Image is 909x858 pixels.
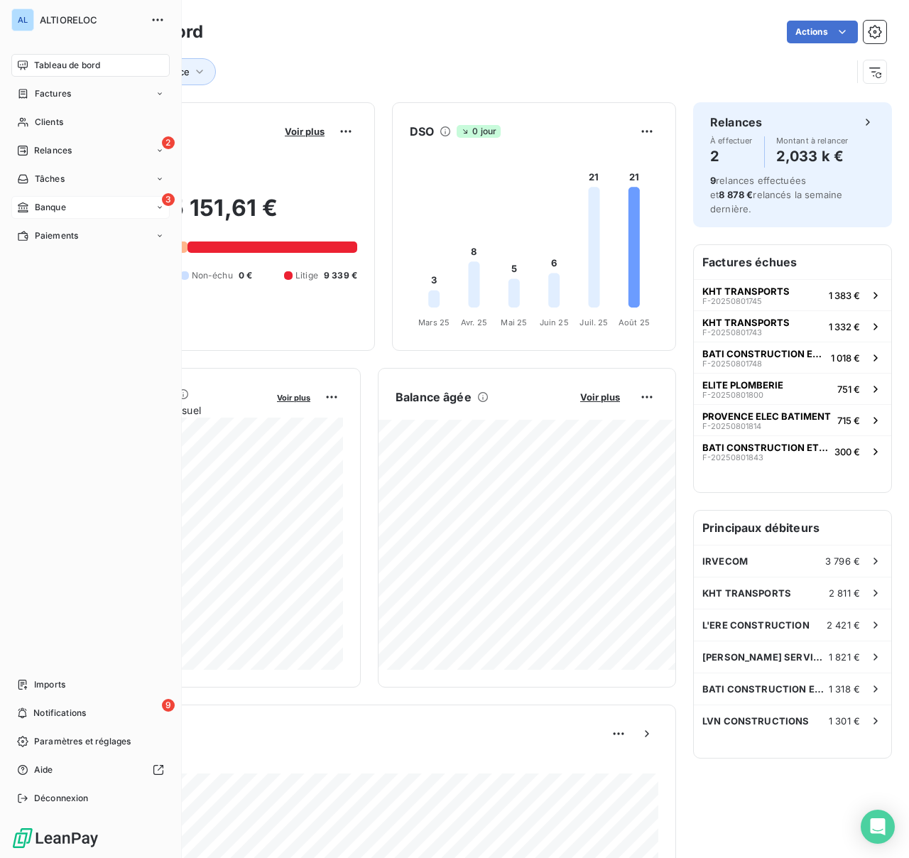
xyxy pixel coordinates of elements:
span: KHT TRANSPORTS [702,286,790,297]
span: Déconnexion [34,792,89,805]
span: 2 811 € [829,587,860,599]
a: 2Relances [11,139,170,162]
h4: 2 [710,145,753,168]
button: KHT TRANSPORTSF-202508017451 383 € [694,279,891,310]
span: Tableau de bord [34,59,100,72]
a: Aide [11,759,170,781]
span: BATI CONSTRUCTION ET RENOVATION [702,442,829,453]
span: 2 [162,136,175,149]
span: Banque [35,201,66,214]
span: 9 339 € [324,269,357,282]
span: KHT TRANSPORTS [702,587,791,599]
span: À effectuer [710,136,753,145]
span: Clients [35,116,63,129]
span: F-20250801800 [702,391,763,399]
span: Factures [35,87,71,100]
span: 3 [162,193,175,206]
span: F-20250801743 [702,328,762,337]
h6: DSO [410,123,434,140]
span: 2 421 € [827,619,860,631]
span: relances effectuées et relancés la semaine dernière. [710,175,842,214]
span: 1 383 € [829,290,860,301]
a: Tableau de bord [11,54,170,77]
span: 1 821 € [829,651,860,663]
button: Voir plus [273,391,315,403]
div: AL [11,9,34,31]
a: Paiements [11,224,170,247]
a: Factures [11,82,170,105]
button: BATI CONSTRUCTION ET RENOVATIONF-202508017481 018 € [694,342,891,373]
span: ELITE PLOMBERIE [702,379,783,391]
span: 0 jour [457,125,501,138]
button: Voir plus [281,125,329,138]
a: Tâches [11,168,170,190]
h6: Factures échues [694,245,891,279]
tspan: Juin 25 [540,317,569,327]
span: 9 [710,175,716,186]
span: F-20250801748 [702,359,762,368]
span: Paramètres et réglages [34,735,131,748]
span: PROVENCE ELEC BATIMENT [702,411,831,422]
button: KHT TRANSPORTSF-202508017431 332 € [694,310,891,342]
h4: 2,033 k € [776,145,849,168]
span: KHT TRANSPORTS [702,317,790,328]
span: F-20250801843 [702,453,763,462]
span: Imports [34,678,65,691]
span: BATI CONSTRUCTION ET RENOVATION [702,348,825,359]
span: 0 € [239,269,252,282]
span: ALTIORELOC [40,14,142,26]
a: Paramètres et réglages [11,730,170,753]
button: BATI CONSTRUCTION ET RENOVATIONF-20250801843300 € [694,435,891,467]
tspan: Mai 25 [501,317,527,327]
tspan: Mars 25 [418,317,450,327]
h6: Relances [710,114,762,131]
span: Aide [34,764,53,776]
span: 1 332 € [829,321,860,332]
span: 300 € [834,446,860,457]
span: 9 [162,699,175,712]
button: ELITE PLOMBERIEF-20250801800751 € [694,373,891,404]
h2: 15 151,61 € [80,194,357,237]
span: Montant à relancer [776,136,849,145]
span: Paiements [35,229,78,242]
tspan: Août 25 [619,317,650,327]
span: Notifications [33,707,86,719]
a: Imports [11,673,170,696]
div: Open Intercom Messenger [861,810,895,844]
button: PROVENCE ELEC BATIMENTF-20250801814715 € [694,404,891,435]
span: Voir plus [285,126,325,137]
tspan: Juil. 25 [579,317,608,327]
span: F-20250801814 [702,422,761,430]
button: Voir plus [576,391,624,403]
span: L'ERE CONSTRUCTION [702,619,810,631]
span: BATI CONSTRUCTION ET RENOVATION [702,683,829,695]
span: [PERSON_NAME] SERVICES [702,651,829,663]
span: 8 878 € [719,189,753,200]
span: F-20250801745 [702,297,762,305]
span: 1 318 € [829,683,860,695]
span: Tâches [35,173,65,185]
img: Logo LeanPay [11,827,99,849]
span: 1 301 € [829,715,860,727]
span: Voir plus [277,393,310,403]
h6: Principaux débiteurs [694,511,891,545]
tspan: Avr. 25 [461,317,487,327]
span: IRVECOM [702,555,748,567]
a: 3Banque [11,196,170,219]
button: Actions [787,21,858,43]
span: 3 796 € [825,555,860,567]
span: Relances [34,144,72,157]
span: Voir plus [580,391,620,403]
span: 751 € [837,384,860,395]
span: 715 € [837,415,860,426]
a: Clients [11,111,170,134]
span: 1 018 € [831,352,860,364]
span: Non-échu [192,269,233,282]
span: Litige [295,269,318,282]
span: LVN CONSTRUCTIONS [702,715,810,727]
h6: Balance âgée [396,389,472,406]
